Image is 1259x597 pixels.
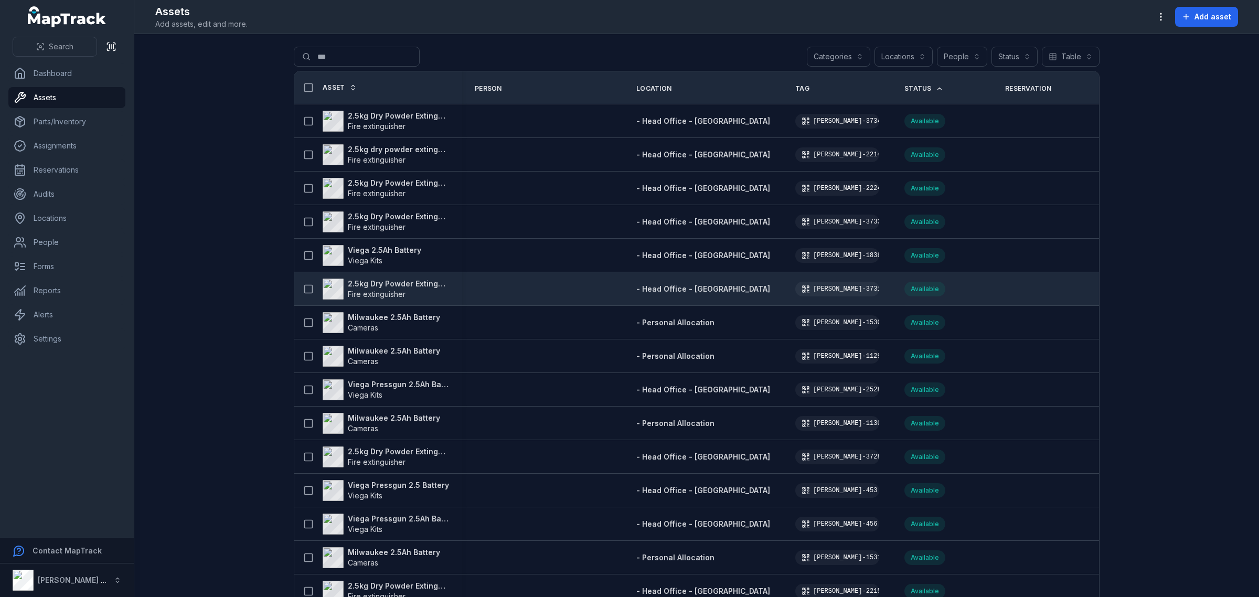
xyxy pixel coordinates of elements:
[904,382,945,397] div: Available
[1042,47,1100,67] button: Table
[636,150,770,160] a: - Head Office - [GEOGRAPHIC_DATA]
[348,581,450,591] strong: 2.5kg Dry Powder Extinguisher
[8,111,125,132] a: Parts/Inventory
[904,147,945,162] div: Available
[807,47,870,67] button: Categories
[904,315,945,330] div: Available
[348,346,440,356] strong: Milwaukee 2.5Ah Battery
[1194,12,1231,22] span: Add asset
[795,114,879,129] div: [PERSON_NAME]-3734
[348,144,450,155] strong: 2.5kg dry powder extinguisher
[8,208,125,229] a: Locations
[636,84,671,93] span: Location
[348,514,450,524] strong: Viega Pressgun 2.5Ah Battery
[323,111,450,132] a: 2.5kg Dry Powder ExtinguisherFire extinguisher
[348,111,450,121] strong: 2.5kg Dry Powder Extinguisher
[636,317,714,328] a: - Personal Allocation
[348,457,406,466] span: Fire extinguisher
[795,248,879,263] div: [PERSON_NAME]-1838
[636,587,770,595] span: - Head Office - [GEOGRAPHIC_DATA]
[636,284,770,293] span: - Head Office - [GEOGRAPHIC_DATA]
[348,379,450,390] strong: Viega Pressgun 2.5Ah Battery
[475,84,502,93] span: Person
[795,517,879,531] div: [PERSON_NAME]-456
[795,147,879,162] div: [PERSON_NAME]-2214
[795,215,879,229] div: [PERSON_NAME]-3733
[636,183,770,194] a: - Head Office - [GEOGRAPHIC_DATA]
[636,116,770,125] span: - Head Office - [GEOGRAPHIC_DATA]
[323,83,345,92] span: Asset
[348,357,378,366] span: Cameras
[904,349,945,364] div: Available
[348,312,440,323] strong: Milwaukee 2.5Ah Battery
[636,351,714,361] a: - Personal Allocation
[323,480,449,501] a: Viega Pressgun 2.5 BatteryViega Kits
[636,586,770,596] a: - Head Office - [GEOGRAPHIC_DATA]
[323,547,440,568] a: Milwaukee 2.5Ah BatteryCameras
[323,312,440,333] a: Milwaukee 2.5Ah BatteryCameras
[636,385,770,394] span: - Head Office - [GEOGRAPHIC_DATA]
[904,181,945,196] div: Available
[636,552,714,563] a: - Personal Allocation
[636,217,770,226] span: - Head Office - [GEOGRAPHIC_DATA]
[636,184,770,193] span: - Head Office - [GEOGRAPHIC_DATA]
[795,84,809,93] span: Tag
[323,144,450,165] a: 2.5kg dry powder extinguisherFire extinguisher
[795,282,879,296] div: [PERSON_NAME]-3731
[8,159,125,180] a: Reservations
[795,315,879,330] div: [PERSON_NAME]-1530
[904,248,945,263] div: Available
[904,215,945,229] div: Available
[636,150,770,159] span: - Head Office - [GEOGRAPHIC_DATA]
[348,390,382,399] span: Viega Kits
[323,413,440,434] a: Milwaukee 2.5Ah BatteryCameras
[904,517,945,531] div: Available
[904,114,945,129] div: Available
[348,256,382,265] span: Viega Kits
[636,318,714,327] span: - Personal Allocation
[323,346,440,367] a: Milwaukee 2.5Ah BatteryCameras
[348,323,378,332] span: Cameras
[795,181,879,196] div: [PERSON_NAME]-2224
[155,4,248,19] h2: Assets
[348,446,450,457] strong: 2.5kg Dry Powder Extinguisher
[348,279,450,289] strong: 2.5kg Dry Powder Extinguisher
[348,189,406,198] span: Fire extinguisher
[323,83,357,92] a: Asset
[28,6,106,27] a: MapTrack
[323,178,450,199] a: 2.5kg Dry Powder ExtinguisherFire extinguisher
[904,282,945,296] div: Available
[8,328,125,349] a: Settings
[636,486,770,495] span: - Head Office - [GEOGRAPHIC_DATA]
[795,550,879,565] div: [PERSON_NAME]-1531
[8,135,125,156] a: Assignments
[636,452,770,461] span: - Head Office - [GEOGRAPHIC_DATA]
[904,84,943,93] a: Status
[636,419,714,428] span: - Personal Allocation
[8,280,125,301] a: Reports
[323,379,450,400] a: Viega Pressgun 2.5Ah BatteryViega Kits
[348,480,449,491] strong: Viega Pressgun 2.5 Battery
[1175,7,1238,27] button: Add asset
[8,232,125,253] a: People
[904,416,945,431] div: Available
[795,382,879,397] div: [PERSON_NAME]-2528
[8,256,125,277] a: Forms
[8,304,125,325] a: Alerts
[8,63,125,84] a: Dashboard
[636,217,770,227] a: - Head Office - [GEOGRAPHIC_DATA]
[636,351,714,360] span: - Personal Allocation
[323,514,450,535] a: Viega Pressgun 2.5Ah BatteryViega Kits
[904,550,945,565] div: Available
[795,416,879,431] div: [PERSON_NAME]-1130
[323,211,450,232] a: 2.5kg Dry Powder ExtinguisherFire extinguisher
[636,251,770,260] span: - Head Office - [GEOGRAPHIC_DATA]
[155,19,248,29] span: Add assets, edit and more.
[348,525,382,534] span: Viega Kits
[348,491,382,500] span: Viega Kits
[348,155,406,164] span: Fire extinguisher
[348,290,406,298] span: Fire extinguisher
[38,575,111,584] strong: [PERSON_NAME] Air
[636,116,770,126] a: - Head Office - [GEOGRAPHIC_DATA]
[348,211,450,222] strong: 2.5kg Dry Powder Extinguisher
